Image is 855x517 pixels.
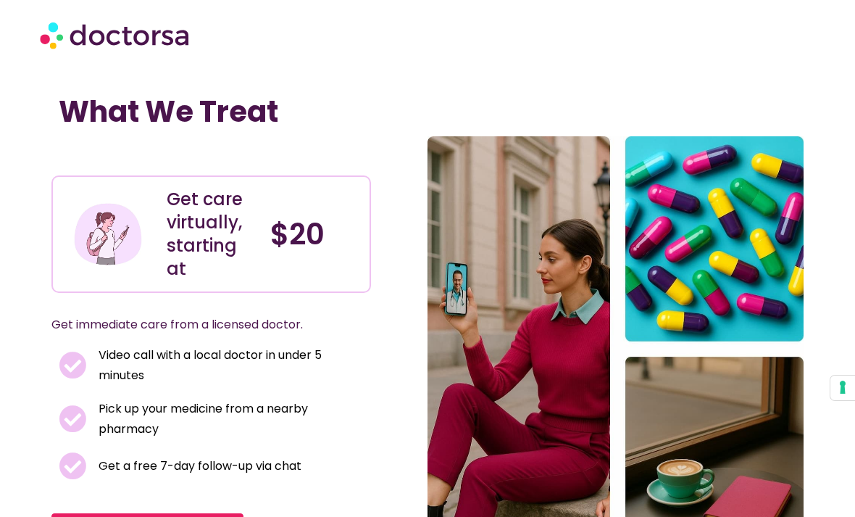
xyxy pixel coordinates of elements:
span: Get a free 7-day follow-up via chat [95,456,301,476]
h1: What We Treat [59,94,364,129]
iframe: Customer reviews powered by Trustpilot [59,144,276,161]
span: Video call with a local doctor in under 5 minutes [95,345,364,386]
div: Get care virtually, starting at [167,188,255,281]
button: Your consent preferences for tracking technologies [830,376,855,400]
span: Pick up your medicine from a nearby pharmacy [95,399,364,439]
img: Illustration depicting a young woman in a casual outfit, engaged with her smartphone. She has a p... [72,199,143,270]
h4: $20 [270,217,359,252]
p: Get immediate care from a licensed doctor. [51,315,336,335]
